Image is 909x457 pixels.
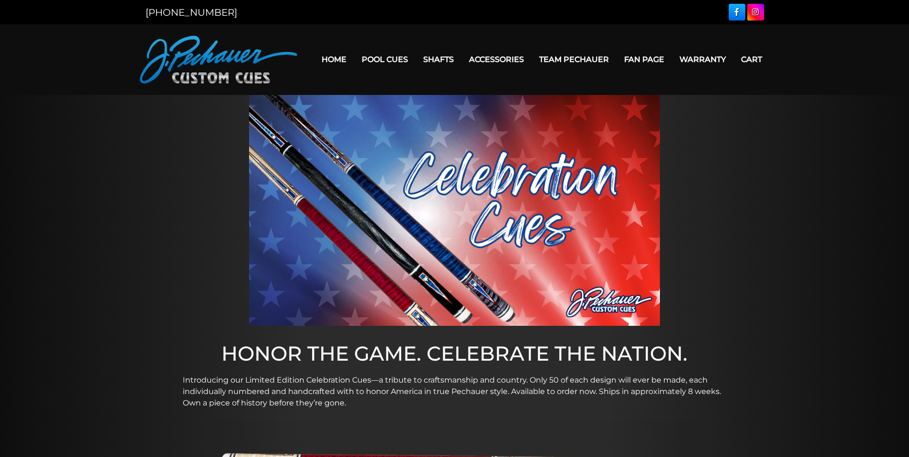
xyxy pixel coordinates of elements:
a: Warranty [672,47,733,72]
a: Fan Page [616,47,672,72]
img: Pechauer Custom Cues [140,36,297,83]
a: Cart [733,47,770,72]
a: Accessories [461,47,532,72]
a: Team Pechauer [532,47,616,72]
a: Shafts [416,47,461,72]
a: Home [314,47,354,72]
p: Introducing our Limited Edition Celebration Cues—a tribute to craftsmanship and country. Only 50 ... [183,374,727,409]
a: Pool Cues [354,47,416,72]
a: [PHONE_NUMBER] [146,7,237,18]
